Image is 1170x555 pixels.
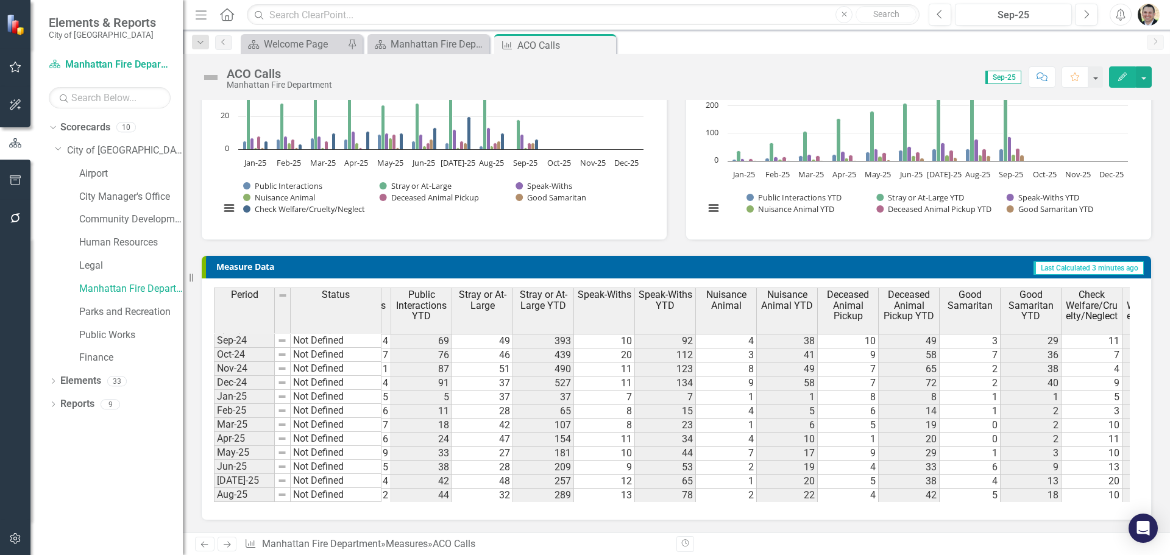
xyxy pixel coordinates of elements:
[516,180,572,191] button: Show Speak-Withs
[291,432,381,446] td: Not Defined
[879,334,940,348] td: 49
[291,418,381,432] td: Not Defined
[513,447,574,461] td: 181
[517,38,613,53] div: ACO Calls
[467,116,471,149] path: Jul-25, 20. Check Welfare/Cruelty/Neglect.
[818,405,879,419] td: 6
[635,461,696,475] td: 53
[574,419,635,433] td: 8
[79,351,183,365] a: Finance
[277,434,287,444] img: 8DAGhfEEPCf229AAAAAElFTkSuQmCC
[277,336,287,345] img: 8DAGhfEEPCf229AAAAAElFTkSuQmCC
[214,362,275,376] td: Nov-24
[60,397,94,411] a: Reports
[291,460,381,474] td: Not Defined
[635,433,696,447] td: 34
[635,489,696,503] td: 78
[757,489,818,503] td: 22
[416,103,419,149] path: Jun-25, 28. Stray or At-Large.
[430,139,433,149] path: Jun-25, 6. Good Samaritan.
[696,391,757,405] td: 1
[452,405,513,419] td: 28
[879,348,940,362] td: 58
[696,489,757,503] td: 2
[696,447,757,461] td: 7
[879,362,940,376] td: 65
[67,144,183,158] a: City of [GEOGRAPHIC_DATA]
[391,376,452,391] td: 91
[291,139,295,149] path: Feb-25, 6. Deceased Animal Pickup.
[635,419,696,433] td: 23
[79,282,183,296] a: Manhattan Fire Department
[876,203,993,214] button: Show Deceased Animal Pickup YTD
[696,376,757,391] td: 9
[746,203,835,214] button: Show Nuisance Animal YTD
[433,127,437,149] path: Jun-25, 13. Check Welfare/Cruelty/Neglect.
[696,334,757,348] td: 4
[879,376,940,391] td: 72
[635,376,696,391] td: 134
[391,391,452,405] td: 5
[879,461,940,475] td: 33
[284,136,288,149] path: Feb-25, 8. Speak-Withs.
[1062,419,1122,433] td: 10
[214,390,275,404] td: Jan-25
[214,474,275,488] td: [DATE]-25
[1001,348,1062,362] td: 36
[757,348,818,362] td: 41
[277,462,287,472] img: 8DAGhfEEPCf229AAAAAElFTkSuQmCC
[348,72,352,149] path: Apr-25, 47. Stray or At-Large.
[757,461,818,475] td: 19
[574,405,635,419] td: 8
[79,328,183,342] a: Public Works
[513,461,574,475] td: 209
[1062,433,1122,447] td: 11
[940,461,1001,475] td: 6
[940,489,1001,503] td: 5
[1062,334,1122,348] td: 11
[513,419,574,433] td: 107
[452,447,513,461] td: 27
[757,376,818,391] td: 58
[856,6,916,23] button: Search
[291,362,381,376] td: Not Defined
[244,37,344,52] a: Welcome Page
[1062,391,1122,405] td: 5
[574,461,635,475] td: 9
[746,192,842,203] button: Show Public Interactions YTD
[227,80,332,90] div: Manhattan Fire Department
[1062,362,1122,376] td: 4
[818,447,879,461] td: 9
[1129,514,1158,543] div: Open Intercom Messenger
[214,488,275,502] td: Aug-25
[940,405,1001,419] td: 1
[352,131,355,149] path: Apr-25, 11. Speak-Withs.
[757,447,818,461] td: 17
[516,192,586,203] button: Show Good Samaritan
[574,447,635,461] td: 10
[391,348,452,362] td: 76
[277,490,287,500] img: 8DAGhfEEPCf229AAAAAElFTkSuQmCC
[344,139,348,149] path: Apr-25, 6. Public Interactions.
[940,447,1001,461] td: 1
[6,14,27,35] img: ClearPoint Strategy
[452,376,513,391] td: 37
[291,390,381,404] td: Not Defined
[419,134,423,149] path: Jun-25, 9. Speak-Withs.
[291,404,381,418] td: Not Defined
[818,475,879,489] td: 5
[535,139,539,149] path: Sep-25, 6. Check Welfare/Cruelty/Neglect.
[818,489,879,503] td: 4
[940,362,1001,376] td: 2
[513,334,574,348] td: 393
[389,138,392,149] path: May-25, 7. Nuisance Animal.
[214,376,275,390] td: Dec-24
[696,475,757,489] td: 1
[452,362,513,376] td: 51
[1138,4,1160,26] button: Andrew Lawson
[381,105,385,149] path: May-25, 27. Stray or At-Large.
[803,131,807,161] path: Mar-25, 107. Stray or At-Large YTD.
[392,134,396,149] path: May-25, 9. Deceased Animal Pickup.
[1001,419,1062,433] td: 2
[513,376,574,391] td: 527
